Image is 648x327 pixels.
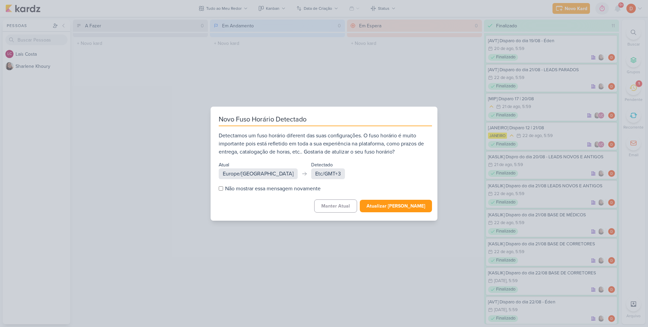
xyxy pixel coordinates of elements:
[311,168,345,179] div: Etc/GMT+3
[225,185,321,193] span: Não mostrar essa mensagem novamente
[219,115,432,126] div: Novo Fuso Horário Detectado
[219,186,223,191] input: Não mostrar essa mensagem novamente
[219,168,298,179] div: Europe/[GEOGRAPHIC_DATA]
[360,200,432,212] button: Atualizar [PERSON_NAME]
[311,161,345,168] div: Detectado
[219,132,432,156] div: Detectamos um fuso horário diferent das suas configurações. O fuso horário é muito importante poi...
[219,161,298,168] div: Atual
[314,199,357,213] button: Manter Atual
